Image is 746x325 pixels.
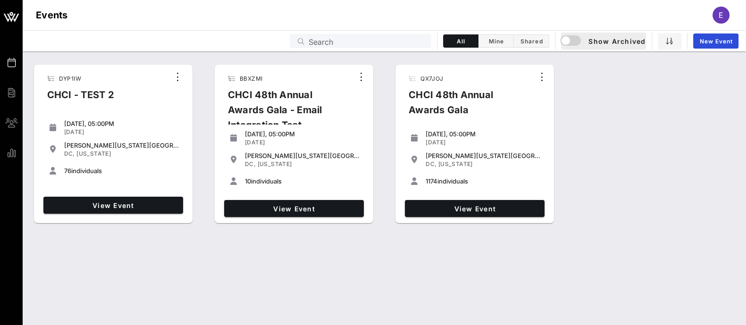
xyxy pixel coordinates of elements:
[220,87,353,140] div: CHCI 48th Annual Awards Gala - Email Integration Test
[76,150,111,157] span: [US_STATE]
[712,7,729,24] div: E
[426,139,541,146] div: [DATE]
[484,38,508,45] span: Mine
[245,177,251,185] span: 10
[257,160,292,167] span: [US_STATE]
[514,34,549,48] button: Shared
[438,160,473,167] span: [US_STATE]
[426,152,541,159] div: [PERSON_NAME][US_STATE][GEOGRAPHIC_DATA]
[245,177,360,185] div: individuals
[405,200,545,217] a: View Event
[43,197,183,214] a: View Event
[240,75,262,82] span: BBXZMI
[478,34,514,48] button: Mine
[36,8,68,23] h1: Events
[426,130,541,138] div: [DATE], 05:00PM
[245,152,360,159] div: [PERSON_NAME][US_STATE][GEOGRAPHIC_DATA]
[47,201,179,209] span: View Event
[443,34,478,48] button: All
[245,160,256,167] span: DC,
[426,177,541,185] div: individuals
[693,33,738,49] a: New Event
[59,75,81,82] span: DYP1IW
[64,128,179,136] div: [DATE]
[228,205,360,213] span: View Event
[420,75,443,82] span: QX7JOJ
[699,38,733,45] span: New Event
[561,33,646,50] button: Show Archived
[520,38,543,45] span: Shared
[40,87,122,110] div: CHCI - TEST 2
[64,167,71,175] span: 76
[224,200,364,217] a: View Event
[426,177,437,185] span: 1174
[409,205,541,213] span: View Event
[719,10,723,20] span: E
[64,142,179,149] div: [PERSON_NAME][US_STATE][GEOGRAPHIC_DATA]
[64,167,179,175] div: individuals
[64,150,75,157] span: DC,
[562,35,645,47] span: Show Archived
[426,160,436,167] span: DC,
[245,139,360,146] div: [DATE]
[449,38,472,45] span: All
[245,130,360,138] div: [DATE], 05:00PM
[64,120,179,127] div: [DATE], 05:00PM
[401,87,534,125] div: CHCI 48th Annual Awards Gala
